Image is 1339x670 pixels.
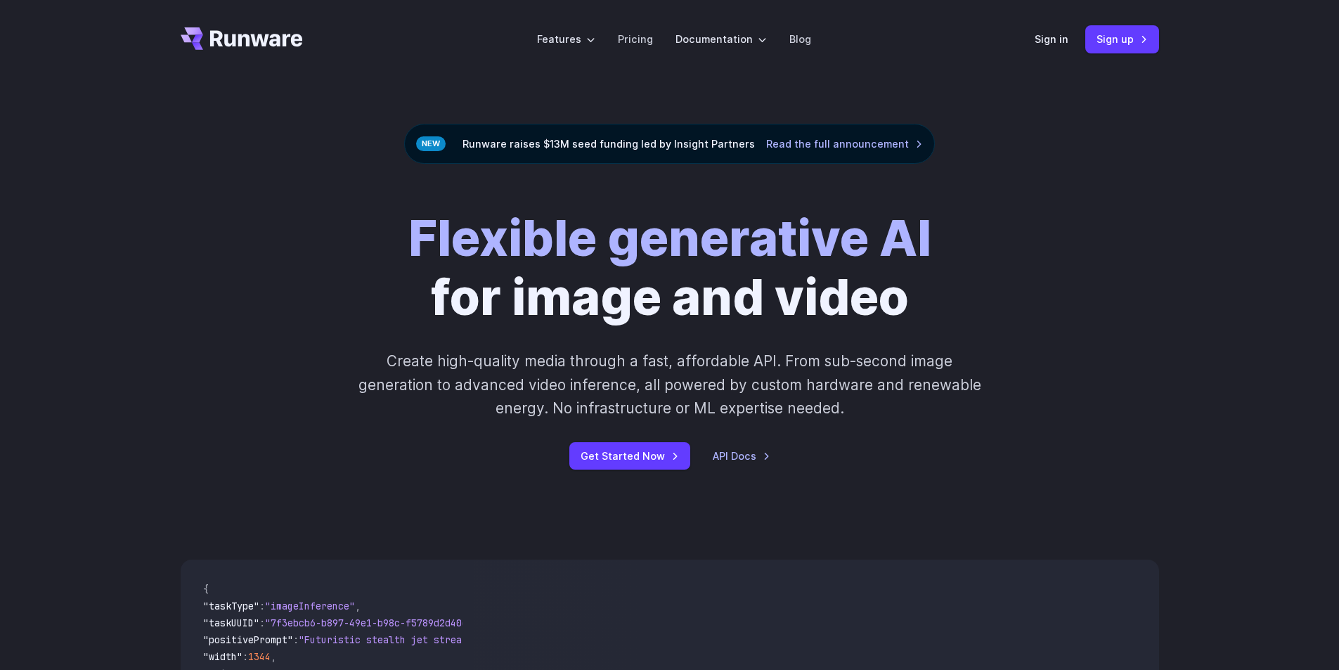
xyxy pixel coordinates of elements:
span: "width" [203,650,242,663]
span: : [259,600,265,612]
label: Documentation [675,31,767,47]
a: Sign up [1085,25,1159,53]
span: { [203,583,209,595]
span: "7f3ebcb6-b897-49e1-b98c-f5789d2d40d7" [265,617,479,629]
span: : [242,650,248,663]
span: : [259,617,265,629]
a: Sign in [1035,31,1068,47]
div: Runware raises $13M seed funding led by Insight Partners [404,124,935,164]
h1: for image and video [408,209,931,327]
span: : [293,633,299,646]
a: Blog [789,31,811,47]
p: Create high-quality media through a fast, affordable API. From sub-second image generation to adv... [356,349,983,420]
strong: Flexible generative AI [408,208,931,268]
span: 1344 [248,650,271,663]
span: , [355,600,361,612]
span: , [271,650,276,663]
span: "taskType" [203,600,259,612]
a: Pricing [618,31,653,47]
a: Read the full announcement [766,136,923,152]
label: Features [537,31,595,47]
span: "taskUUID" [203,617,259,629]
a: API Docs [713,448,770,464]
span: "positivePrompt" [203,633,293,646]
span: "imageInference" [265,600,355,612]
a: Go to / [181,27,303,50]
a: Get Started Now [569,442,690,470]
span: "Futuristic stealth jet streaking through a neon-lit cityscape with glowing purple exhaust" [299,633,810,646]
